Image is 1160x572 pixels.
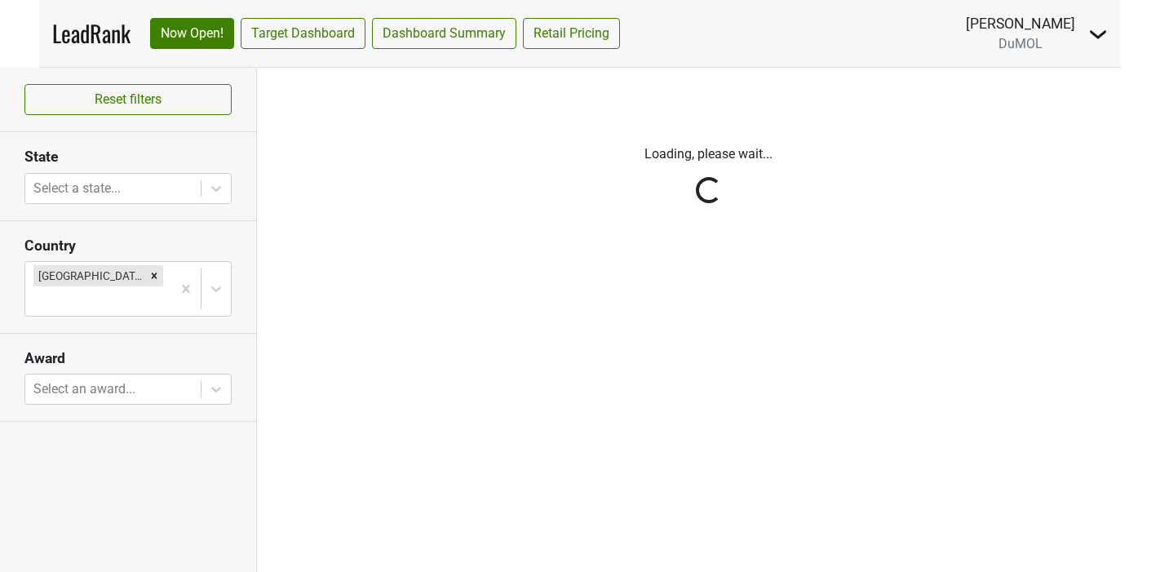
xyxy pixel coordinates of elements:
[966,13,1075,34] div: [PERSON_NAME]
[145,265,163,286] div: Remove United States
[998,36,1043,51] span: DuMOL
[241,18,365,49] a: Target Dashboard
[24,350,232,367] h3: Award
[372,18,516,49] a: Dashboard Summary
[1088,24,1108,44] img: Dropdown Menu
[523,18,620,49] a: Retail Pricing
[150,18,234,49] a: Now Open!
[24,237,232,255] h3: Country
[52,16,131,51] a: LeadRank
[294,144,1123,164] p: Loading, please wait...
[33,265,145,286] div: [GEOGRAPHIC_DATA]
[24,84,232,115] button: Reset filters
[24,149,232,166] h3: State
